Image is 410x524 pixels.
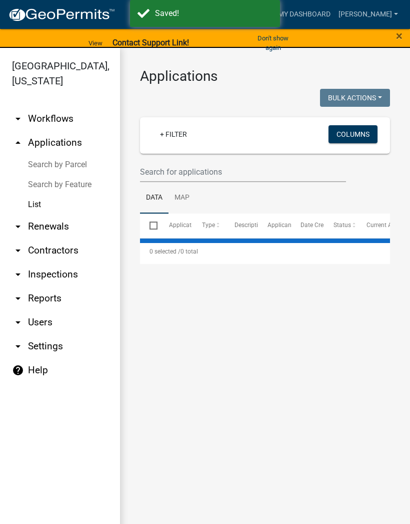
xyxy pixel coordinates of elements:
i: arrow_drop_down [12,292,24,304]
span: 0 selected / [149,248,180,255]
i: arrow_drop_down [12,221,24,233]
span: Description [234,222,265,229]
i: arrow_drop_down [12,340,24,352]
span: Date Created [300,222,335,229]
a: Data [140,182,168,214]
i: arrow_drop_down [12,113,24,125]
datatable-header-cell: Applicant [258,214,291,238]
datatable-header-cell: Current Activity [357,214,390,238]
span: Status [333,222,351,229]
datatable-header-cell: Select [140,214,159,238]
i: arrow_drop_up [12,137,24,149]
a: View [84,35,106,51]
span: Type [202,222,215,229]
input: Search for applications [140,162,346,182]
i: arrow_drop_down [12,316,24,328]
datatable-header-cell: Type [192,214,225,238]
i: help [12,364,24,376]
i: arrow_drop_down [12,268,24,280]
a: + Filter [152,125,195,143]
a: [PERSON_NAME] [334,5,402,24]
span: Applicant [267,222,293,229]
span: Application Number [169,222,223,229]
button: Don't show again [246,30,300,56]
datatable-header-cell: Application Number [159,214,192,238]
button: Columns [328,125,377,143]
strong: Contact Support Link! [112,38,189,47]
datatable-header-cell: Description [225,214,258,238]
datatable-header-cell: Date Created [291,214,324,238]
datatable-header-cell: Status [324,214,357,238]
span: × [396,29,402,43]
div: Saved! [155,7,272,19]
button: Close [396,30,402,42]
a: Map [168,182,195,214]
h3: Applications [140,68,390,85]
a: My Dashboard [274,5,334,24]
i: arrow_drop_down [12,245,24,257]
span: Current Activity [366,222,408,229]
button: Bulk Actions [320,89,390,107]
div: 0 total [140,239,390,264]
